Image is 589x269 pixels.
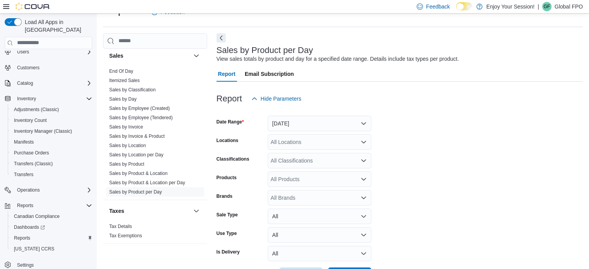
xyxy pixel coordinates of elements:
[14,128,72,134] span: Inventory Manager (Classic)
[109,78,140,83] a: Itemized Sales
[103,67,207,200] div: Sales
[248,91,304,106] button: Hide Parameters
[361,176,367,182] button: Open list of options
[361,158,367,164] button: Open list of options
[14,171,33,178] span: Transfers
[268,116,371,131] button: [DATE]
[109,171,168,176] a: Sales by Product & Location
[8,115,95,126] button: Inventory Count
[456,2,472,10] input: Dark Mode
[555,2,583,11] p: Global FPO
[218,66,235,82] span: Report
[216,193,232,199] label: Brands
[216,156,249,162] label: Classifications
[261,95,301,103] span: Hide Parameters
[11,159,56,168] a: Transfers (Classic)
[11,148,52,158] a: Purchase Orders
[14,213,60,219] span: Canadian Compliance
[216,249,240,255] label: Is Delivery
[216,212,238,218] label: Sale Type
[14,63,92,72] span: Customers
[11,212,92,221] span: Canadian Compliance
[11,223,48,232] a: Dashboards
[361,139,367,145] button: Open list of options
[11,116,92,125] span: Inventory Count
[14,185,92,195] span: Operations
[109,133,165,139] span: Sales by Invoice & Product
[109,77,140,84] span: Itemized Sales
[109,142,146,149] span: Sales by Location
[361,195,367,201] button: Open list of options
[192,206,201,216] button: Taxes
[17,65,39,71] span: Customers
[109,69,133,74] a: End Of Day
[11,148,92,158] span: Purchase Orders
[109,207,124,215] h3: Taxes
[109,152,163,158] span: Sales by Location per Day
[17,80,33,86] span: Catalog
[17,262,34,268] span: Settings
[14,224,45,230] span: Dashboards
[14,94,92,103] span: Inventory
[15,3,50,10] img: Cova
[14,201,92,210] span: Reports
[109,161,144,167] a: Sales by Product
[14,63,43,72] a: Customers
[17,96,36,102] span: Inventory
[2,185,95,195] button: Operations
[542,2,551,11] div: Global FPO
[109,224,132,229] a: Tax Details
[109,115,173,120] a: Sales by Employee (Tendered)
[109,105,170,111] span: Sales by Employee (Created)
[14,47,92,57] span: Users
[14,161,53,167] span: Transfers (Classic)
[426,3,450,10] span: Feedback
[11,233,92,243] span: Reports
[109,170,168,176] span: Sales by Product & Location
[109,233,142,238] a: Tax Exemptions
[8,104,95,115] button: Adjustments (Classic)
[109,115,173,121] span: Sales by Employee (Tendered)
[109,189,162,195] a: Sales by Product per Day
[17,49,29,55] span: Users
[8,126,95,137] button: Inventory Manager (Classic)
[103,222,207,243] div: Taxes
[216,175,237,181] label: Products
[8,222,95,233] a: Dashboards
[109,134,165,139] a: Sales by Invoice & Product
[11,127,75,136] a: Inventory Manager (Classic)
[109,68,133,74] span: End Of Day
[8,211,95,222] button: Canadian Compliance
[192,51,201,60] button: Sales
[109,96,137,102] a: Sales by Day
[14,150,49,156] span: Purchase Orders
[17,202,33,209] span: Reports
[14,185,43,195] button: Operations
[2,200,95,211] button: Reports
[14,94,39,103] button: Inventory
[537,2,539,11] p: |
[11,244,92,254] span: Washington CCRS
[109,87,156,93] a: Sales by Classification
[11,170,92,179] span: Transfers
[11,223,92,232] span: Dashboards
[2,46,95,57] button: Users
[216,137,239,144] label: Locations
[11,244,57,254] a: [US_STATE] CCRS
[268,209,371,224] button: All
[8,233,95,243] button: Reports
[109,124,143,130] a: Sales by Invoice
[109,180,185,185] a: Sales by Product & Location per Day
[8,137,95,147] button: Manifests
[8,147,95,158] button: Purchase Orders
[11,137,92,147] span: Manifests
[216,55,459,63] div: View sales totals by product and day for a specified date range. Details include tax types per pr...
[268,227,371,243] button: All
[109,52,190,60] button: Sales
